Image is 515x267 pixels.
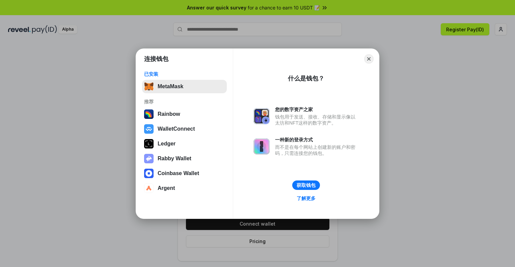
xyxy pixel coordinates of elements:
button: Rabby Wallet [142,152,227,165]
div: Rainbow [158,111,180,117]
div: MetaMask [158,84,183,90]
div: Argent [158,185,175,191]
div: 您的数字资产之家 [275,106,359,112]
img: svg+xml,%3Csvg%20xmlns%3D%22http%3A%2F%2Fwww.w3.org%2F2000%2Fsvg%22%20fill%3D%22none%22%20viewBox... [253,138,270,155]
img: svg+xml,%3Csvg%20width%3D%2228%22%20height%3D%2228%22%20viewBox%3D%220%200%2028%2028%22%20fill%3D... [144,169,154,178]
img: svg+xml,%3Csvg%20width%3D%2228%22%20height%3D%2228%22%20viewBox%3D%220%200%2028%2028%22%20fill%3D... [144,124,154,134]
button: 获取钱包 [292,180,320,190]
div: 推荐 [144,99,225,105]
div: 了解更多 [297,195,316,201]
button: Rainbow [142,107,227,121]
button: Argent [142,181,227,195]
button: Close [364,54,374,64]
h1: 连接钱包 [144,55,168,63]
img: svg+xml,%3Csvg%20xmlns%3D%22http%3A%2F%2Fwww.w3.org%2F2000%2Fsvg%22%20fill%3D%22none%22%20viewBox... [144,154,154,163]
div: 一种新的登录方式 [275,137,359,143]
div: Ledger [158,141,175,147]
img: svg+xml,%3Csvg%20xmlns%3D%22http%3A%2F%2Fwww.w3.org%2F2000%2Fsvg%22%20fill%3D%22none%22%20viewBox... [253,108,270,124]
div: 钱包用于发送、接收、存储和显示像以太坊和NFT这样的数字资产。 [275,114,359,126]
img: svg+xml,%3Csvg%20width%3D%2228%22%20height%3D%2228%22%20viewBox%3D%220%200%2028%2028%22%20fill%3D... [144,183,154,193]
div: Coinbase Wallet [158,170,199,176]
div: Rabby Wallet [158,156,191,162]
div: 而不是在每个网站上创建新的账户和密码，只需连接您的钱包。 [275,144,359,156]
div: WalletConnect [158,126,195,132]
button: MetaMask [142,80,227,93]
div: 获取钱包 [297,182,316,188]
img: svg+xml,%3Csvg%20fill%3D%22none%22%20height%3D%2233%22%20viewBox%3D%220%200%2035%2033%22%20width%... [144,82,154,91]
div: 已安装 [144,71,225,77]
button: Coinbase Wallet [142,167,227,180]
div: 什么是钱包？ [288,74,324,82]
a: 了解更多 [293,194,320,203]
button: WalletConnect [142,122,227,136]
img: svg+xml,%3Csvg%20xmlns%3D%22http%3A%2F%2Fwww.w3.org%2F2000%2Fsvg%22%20width%3D%2228%22%20height%3... [144,139,154,148]
button: Ledger [142,137,227,151]
img: svg+xml,%3Csvg%20width%3D%22120%22%20height%3D%22120%22%20viewBox%3D%220%200%20120%20120%22%20fil... [144,109,154,119]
